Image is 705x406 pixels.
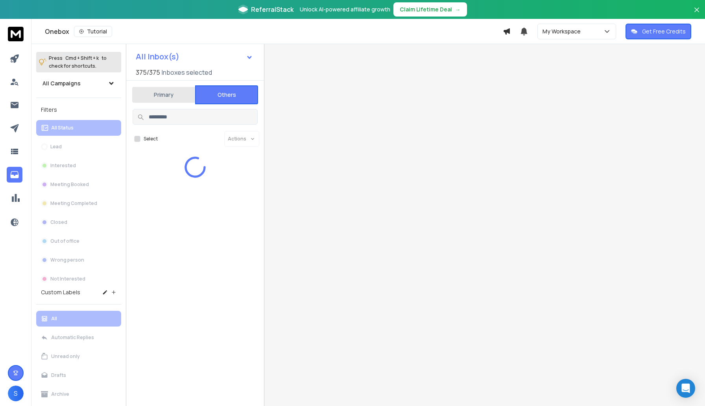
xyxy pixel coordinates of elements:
p: Unlock AI-powered affiliate growth [300,6,390,13]
button: Tutorial [74,26,112,37]
button: All Inbox(s) [129,49,259,65]
p: Press to check for shortcuts. [49,54,107,70]
span: Cmd + Shift + k [64,54,100,63]
div: Onebox [45,26,503,37]
h1: All Inbox(s) [136,53,179,61]
button: Get Free Credits [626,24,691,39]
h3: Inboxes selected [162,68,212,77]
button: All Campaigns [36,76,121,91]
h3: Filters [36,104,121,115]
p: Get Free Credits [642,28,686,35]
label: Select [144,136,158,142]
button: Claim Lifetime Deal→ [393,2,467,17]
h1: All Campaigns [42,79,81,87]
button: Primary [132,86,195,103]
div: Open Intercom Messenger [676,379,695,398]
button: Close banner [692,5,702,24]
span: ReferralStack [251,5,293,14]
h3: Custom Labels [41,288,80,296]
p: My Workspace [543,28,584,35]
button: Others [195,85,258,104]
button: S [8,386,24,401]
span: → [455,6,461,13]
span: 375 / 375 [136,68,160,77]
